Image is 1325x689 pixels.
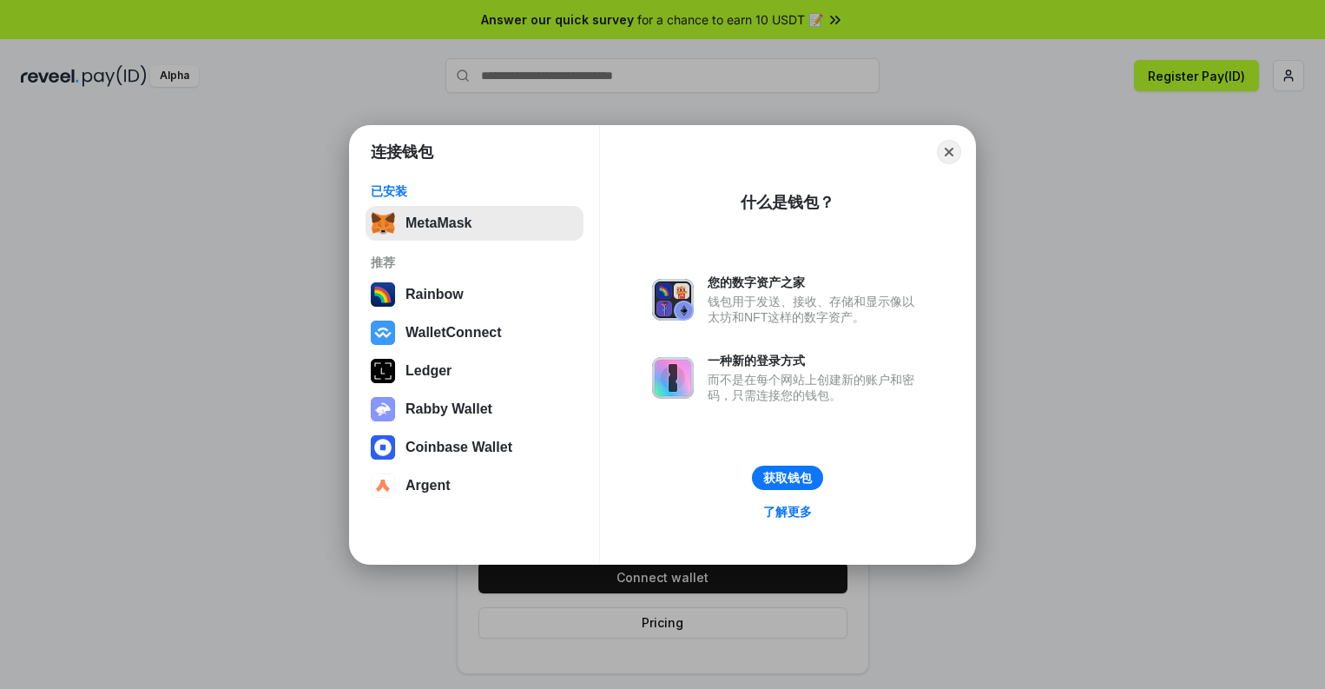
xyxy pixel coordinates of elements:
div: MetaMask [405,215,471,231]
button: Ledger [366,354,583,388]
div: 了解更多 [763,504,812,520]
button: Rainbow [366,277,583,312]
button: Coinbase Wallet [366,430,583,465]
div: 什么是钱包？ [741,192,834,213]
img: svg+xml,%3Csvg%20xmlns%3D%22http%3A%2F%2Fwww.w3.org%2F2000%2Fsvg%22%20fill%3D%22none%22%20viewBox... [652,279,694,321]
div: Ledger [405,363,452,379]
button: Close [937,140,961,164]
div: 您的数字资产之家 [708,275,923,290]
button: Argent [366,468,583,503]
div: Rabby Wallet [405,401,492,417]
div: 钱包用于发送、接收、存储和显示像以太坊和NFT这样的数字资产。 [708,294,923,325]
div: Coinbase Wallet [405,440,512,455]
div: Argent [405,478,451,494]
img: svg+xml,%3Csvg%20width%3D%2228%22%20height%3D%2228%22%20viewBox%3D%220%200%2028%2028%22%20fill%3D... [371,474,395,498]
img: svg+xml,%3Csvg%20xmlns%3D%22http%3A%2F%2Fwww.w3.org%2F2000%2Fsvg%22%20fill%3D%22none%22%20viewBox... [652,357,694,399]
button: MetaMask [366,206,583,241]
img: svg+xml,%3Csvg%20width%3D%22120%22%20height%3D%22120%22%20viewBox%3D%220%200%20120%20120%22%20fil... [371,282,395,307]
div: WalletConnect [405,325,502,341]
div: Rainbow [405,287,464,302]
div: 已安装 [371,183,578,199]
div: 一种新的登录方式 [708,353,923,368]
div: 而不是在每个网站上创建新的账户和密码，只需连接您的钱包。 [708,372,923,403]
div: 获取钱包 [763,470,812,486]
img: svg+xml,%3Csvg%20xmlns%3D%22http%3A%2F%2Fwww.w3.org%2F2000%2Fsvg%22%20width%3D%2228%22%20height%3... [371,359,395,383]
div: 推荐 [371,255,578,270]
button: 获取钱包 [752,466,823,490]
h1: 连接钱包 [371,142,433,162]
img: svg+xml,%3Csvg%20xmlns%3D%22http%3A%2F%2Fwww.w3.org%2F2000%2Fsvg%22%20fill%3D%22none%22%20viewBox... [371,397,395,421]
img: svg+xml,%3Csvg%20fill%3D%22none%22%20height%3D%2233%22%20viewBox%3D%220%200%2035%2033%22%20width%... [371,211,395,235]
button: WalletConnect [366,315,583,350]
button: Rabby Wallet [366,392,583,427]
img: svg+xml,%3Csvg%20width%3D%2228%22%20height%3D%2228%22%20viewBox%3D%220%200%2028%2028%22%20fill%3D... [371,435,395,460]
img: svg+xml,%3Csvg%20width%3D%2228%22%20height%3D%2228%22%20viewBox%3D%220%200%2028%2028%22%20fill%3D... [371,321,395,345]
a: 了解更多 [753,500,822,523]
